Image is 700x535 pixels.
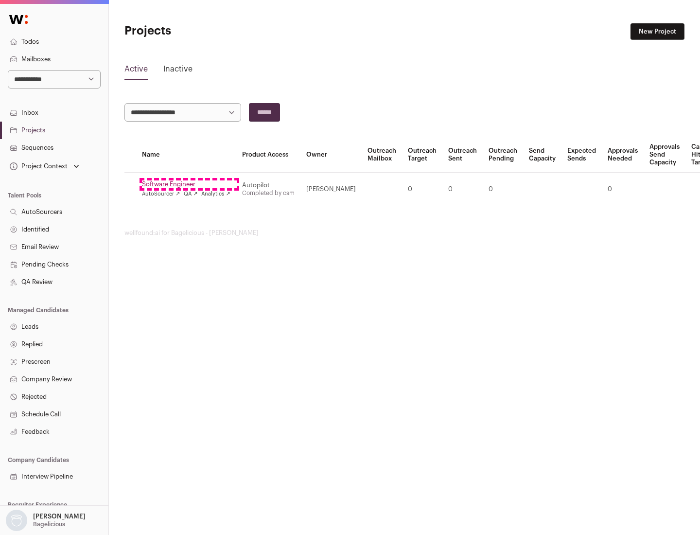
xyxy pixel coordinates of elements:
[8,162,68,170] div: Project Context
[242,181,295,189] div: Autopilot
[362,137,402,173] th: Outreach Mailbox
[644,137,685,173] th: Approvals Send Capacity
[242,190,295,196] a: Completed by csm
[33,513,86,520] p: [PERSON_NAME]
[602,137,644,173] th: Approvals Needed
[184,190,197,198] a: QA ↗
[483,137,523,173] th: Outreach Pending
[300,173,362,206] td: [PERSON_NAME]
[442,137,483,173] th: Outreach Sent
[442,173,483,206] td: 0
[4,510,87,531] button: Open dropdown
[124,63,148,79] a: Active
[402,173,442,206] td: 0
[33,520,65,528] p: Bagelicious
[124,229,684,237] footer: wellfound:ai for Bagelicious - [PERSON_NAME]
[402,137,442,173] th: Outreach Target
[201,190,230,198] a: Analytics ↗
[602,173,644,206] td: 0
[236,137,300,173] th: Product Access
[6,510,27,531] img: nopic.png
[300,137,362,173] th: Owner
[8,160,81,173] button: Open dropdown
[630,23,684,40] a: New Project
[142,190,180,198] a: AutoSourcer ↗
[4,10,33,29] img: Wellfound
[136,137,236,173] th: Name
[142,180,230,188] a: Software Engineer
[124,23,311,39] h1: Projects
[163,63,192,79] a: Inactive
[561,137,602,173] th: Expected Sends
[483,173,523,206] td: 0
[523,137,561,173] th: Send Capacity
